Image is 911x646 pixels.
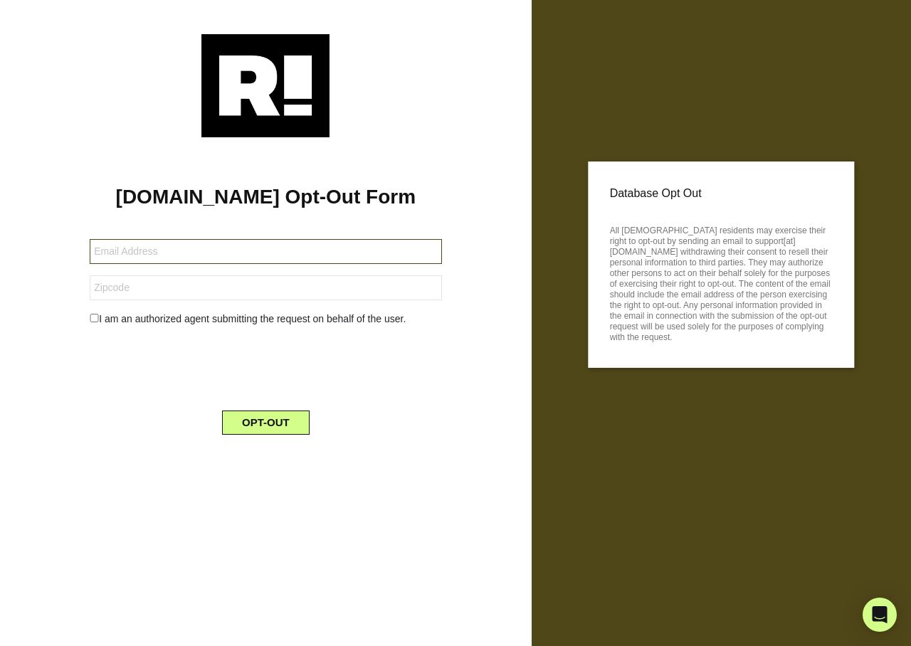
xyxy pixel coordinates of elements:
div: Open Intercom Messenger [863,598,897,632]
img: Retention.com [201,34,330,137]
div: I am an authorized agent submitting the request on behalf of the user. [79,312,452,327]
input: Email Address [90,239,441,264]
iframe: reCAPTCHA [157,338,374,393]
button: OPT-OUT [222,411,310,435]
h1: [DOMAIN_NAME] Opt-Out Form [21,185,510,209]
input: Zipcode [90,275,441,300]
p: All [DEMOGRAPHIC_DATA] residents may exercise their right to opt-out by sending an email to suppo... [610,221,833,343]
p: Database Opt Out [610,183,833,204]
